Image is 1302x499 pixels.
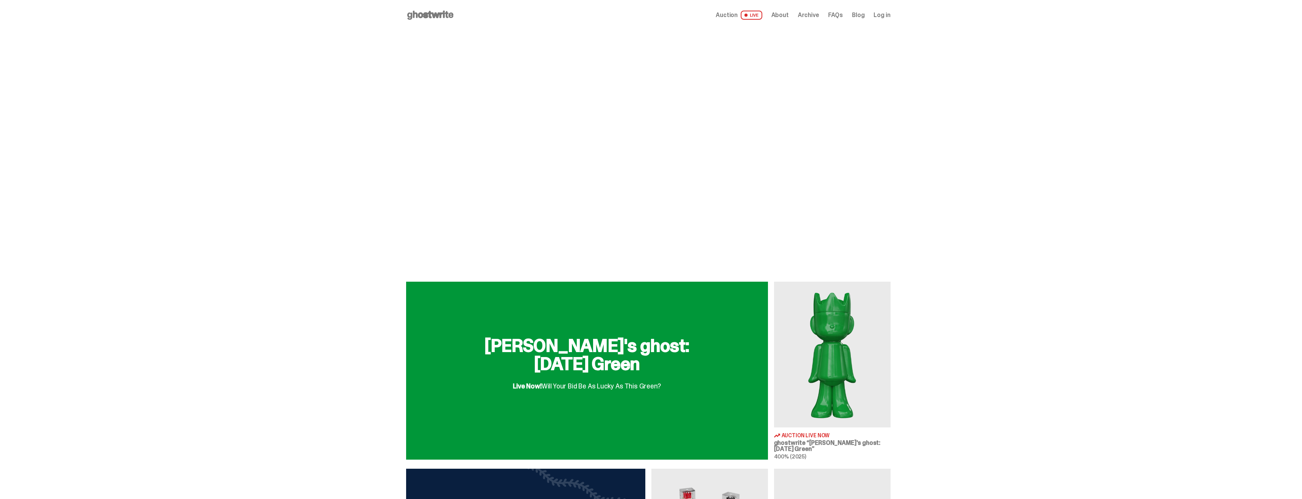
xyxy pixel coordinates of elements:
span: 400% (2025) [774,453,806,460]
span: LIVE [741,11,762,20]
h2: [PERSON_NAME]'s ghost: [DATE] Green [466,337,708,373]
span: Auction [716,12,738,18]
a: About [771,12,789,18]
a: Auction LIVE [716,11,762,20]
a: Archive [798,12,819,18]
a: FAQs [828,12,843,18]
a: Schrödinger's ghost: Sunday Green Auction Live Now [774,282,891,460]
a: Blog [852,12,864,18]
span: Live Now! [513,382,541,391]
h3: ghostwrite “[PERSON_NAME]'s ghost: [DATE] Green” [774,440,891,452]
div: Will Your Bid Be As Lucky As This Green? [513,376,660,390]
span: Auction Live Now [782,433,830,438]
img: Schrödinger's ghost: Sunday Green [774,282,891,427]
a: Log in [874,12,890,18]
